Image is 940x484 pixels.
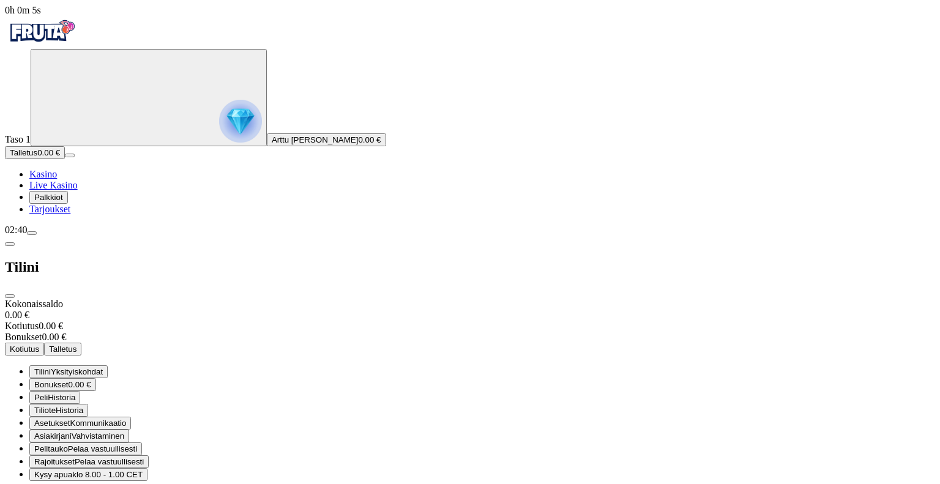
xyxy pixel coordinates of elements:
button: limits iconRajoituksetPelaa vastuullisesti [29,455,149,468]
span: 0.00 € [358,135,381,144]
span: Historia [48,393,75,402]
div: 0.00 € [5,321,935,332]
button: clock iconPelitaukoPelaa vastuullisesti [29,442,142,455]
span: Kasino [29,169,57,179]
button: Kotiutus [5,343,44,356]
span: Arttu [PERSON_NAME] [272,135,358,144]
span: Rajoitukset [34,457,75,466]
span: Kommunikaatio [70,419,127,428]
span: Taso 1 [5,134,31,144]
span: Pelaa vastuullisesti [75,457,144,466]
button: user-circle iconTiliniYksityiskohdat [29,365,108,378]
span: Kotiutus [10,344,39,354]
span: 02:40 [5,225,27,235]
div: Kokonaissaldo [5,299,935,321]
span: Historia [56,406,83,415]
span: Vahvistaminen [72,431,124,441]
button: chevron-left icon [5,242,15,246]
span: Talletus [10,148,37,157]
button: reward iconPalkkiot [29,191,68,204]
span: 0.00 € [69,380,91,389]
button: Talletus [44,343,81,356]
span: Kotiutus [5,321,39,331]
span: Kysy apua [34,470,72,479]
h2: Tilini [5,259,935,275]
a: poker-chip iconLive Kasino [29,180,78,190]
span: Peli [34,393,48,402]
a: gift-inverted iconTarjoukset [29,204,70,214]
button: menu [65,154,75,157]
img: reward progress [219,100,262,143]
button: Arttu [PERSON_NAME]0.00 € [267,133,386,146]
span: Palkkiot [34,193,63,202]
span: Tarjoukset [29,204,70,214]
button: menu [27,231,37,235]
span: Bonukset [5,332,42,342]
button: headphones iconKysy apuaklo 8.00 - 1.00 CET [29,468,147,481]
span: 0.00 € [37,148,60,157]
span: Live Kasino [29,180,78,190]
nav: Primary [5,16,935,215]
div: 0.00 € [5,332,935,343]
span: Tiliote [34,406,56,415]
span: klo 8.00 - 1.00 CET [72,470,143,479]
div: 0.00 € [5,310,935,321]
button: document iconAsiakirjaniVahvistaminen [29,430,129,442]
button: toggle iconAsetuksetKommunikaatio [29,417,131,430]
span: Pelaa vastuullisesti [68,444,137,453]
button: close [5,294,15,298]
a: diamond iconKasino [29,169,57,179]
span: Bonukset [34,380,69,389]
span: user session time [5,5,41,15]
span: Asiakirjani [34,431,72,441]
span: Yksityiskohdat [51,367,103,376]
button: Talletusplus icon0.00 € [5,146,65,159]
span: Pelitauko [34,444,68,453]
button: transactions iconTilioteHistoria [29,404,88,417]
span: Tilini [34,367,51,376]
button: history iconPeliHistoria [29,391,80,404]
img: Fruta [5,16,78,47]
button: smiley iconBonukset0.00 € [29,378,96,391]
button: reward progress [31,49,267,146]
span: Talletus [49,344,76,354]
span: Asetukset [34,419,70,428]
a: Fruta [5,38,78,48]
